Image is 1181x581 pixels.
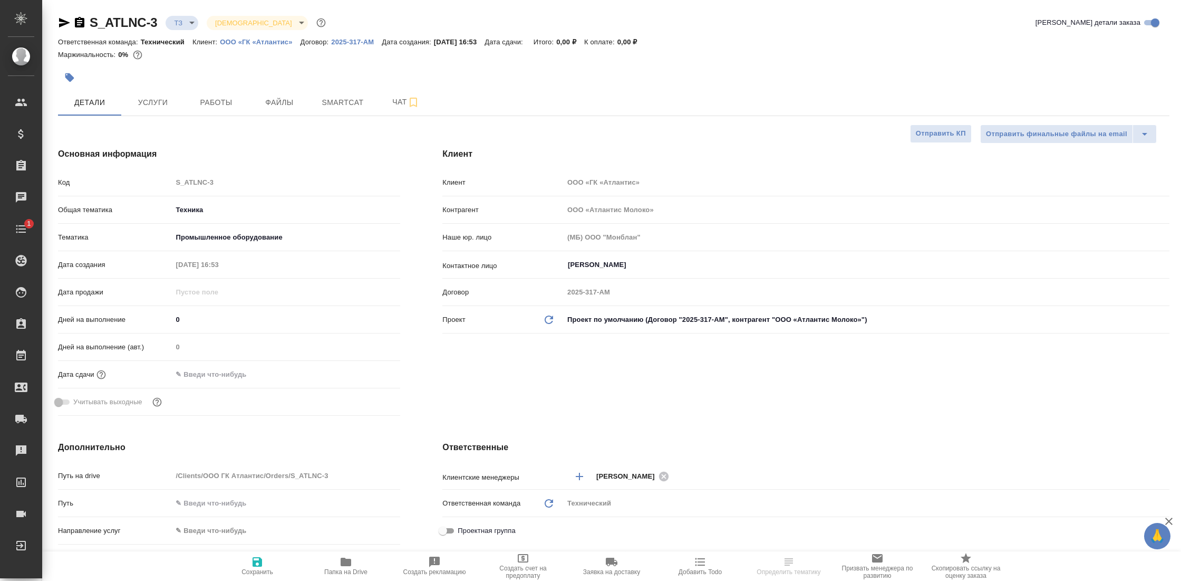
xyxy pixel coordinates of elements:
[21,218,37,229] span: 1
[58,232,172,243] p: Тематика
[166,16,198,30] div: ТЗ
[1148,525,1166,547] span: 🙏
[73,397,142,407] span: Учитывать выходные
[567,548,1131,561] input: ✎ Введи что-нибудь
[58,441,400,454] h4: Дополнительно
[980,125,1133,144] button: Отправить финальные файлы на email
[1144,523,1170,549] button: 🙏
[207,16,307,30] div: ТЗ
[90,15,157,30] a: S_ATLNC-3
[172,550,400,566] input: ✎ Введи что-нибудь
[434,38,485,46] p: [DATE] 16:53
[176,526,388,536] div: ✎ Введи что-нибудь
[534,38,556,46] p: Итого:
[58,342,172,353] p: Дней на выполнение (авт.)
[301,38,332,46] p: Договор:
[910,125,972,143] button: Отправить КП
[916,128,966,140] span: Отправить КП
[58,51,118,59] p: Маржинальность:
[58,369,94,380] p: Дата сдачи
[64,96,115,109] span: Детали
[58,498,172,509] p: Путь
[172,496,400,511] input: ✎ Введи что-нибудь
[584,38,617,46] p: К оплате:
[58,315,172,325] p: Дней на выполнение
[986,128,1127,140] span: Отправить финальные файлы на email
[442,177,564,188] p: Клиент
[58,148,400,160] h4: Основная информация
[191,96,241,109] span: Работы
[679,568,722,576] span: Добавить Todo
[241,568,273,576] span: Сохранить
[564,494,1169,512] div: Технический
[58,471,172,481] p: Путь на drive
[442,472,564,483] p: Клиентские менеджеры
[171,18,186,27] button: ТЗ
[1164,475,1166,478] button: Open
[442,205,564,215] p: Контрагент
[141,38,192,46] p: Технический
[442,441,1169,454] h4: Ответственные
[220,38,300,46] p: ООО «ГК «Атлантис»
[564,230,1169,245] input: Пустое поле
[564,284,1169,300] input: Пустое поле
[596,471,661,482] span: [PERSON_NAME]
[172,522,400,540] div: ✎ Введи что-нибудь
[172,201,400,219] div: Техника
[442,287,564,298] p: Договор
[390,551,479,581] button: Создать рекламацию
[254,96,305,109] span: Файлы
[485,565,561,579] span: Создать счет на предоплату
[839,565,915,579] span: Призвать менеджера по развитию
[331,38,382,46] p: 2025-317-АМ
[3,216,40,242] a: 1
[442,498,520,509] p: Ответственная команда
[58,38,141,46] p: Ответственная команда:
[172,257,264,272] input: Пустое поле
[317,96,368,109] span: Smartcat
[58,260,172,270] p: Дата создания
[58,205,172,215] p: Общая тематика
[150,395,164,409] button: Выбери, если сб и вс нужно считать рабочими днями для выполнения заказа.
[980,125,1157,144] div: split button
[442,315,466,325] p: Проект
[213,551,302,581] button: Сохранить
[458,526,515,536] span: Проектная группа
[757,568,820,576] span: Определить тематику
[567,464,592,489] button: Добавить менеджера
[118,51,131,59] p: 0%
[596,470,672,483] div: [PERSON_NAME]
[442,261,564,271] p: Контактное лицо
[556,38,584,46] p: 0,00 ₽
[617,38,645,46] p: 0,00 ₽
[479,551,567,581] button: Создать счет на предоплату
[172,284,264,300] input: Пустое поле
[314,16,328,30] button: Доп статусы указывают на важность/срочность заказа
[583,568,640,576] span: Заявка на доставку
[172,175,400,190] input: Пустое поле
[744,551,833,581] button: Определить тематику
[131,48,144,62] button: 0.00 RUB;
[928,565,1004,579] span: Скопировать ссылку на оценку заказа
[564,175,1169,190] input: Пустое поле
[58,526,172,536] p: Направление услуг
[381,96,431,109] span: Чат
[331,37,382,46] a: 2025-317-АМ
[564,202,1169,217] input: Пустое поле
[172,228,400,246] div: Промышленное оборудование
[172,339,400,355] input: Пустое поле
[656,551,744,581] button: Добавить Todo
[1035,17,1140,28] span: [PERSON_NAME] детали заказа
[324,568,367,576] span: Папка на Drive
[567,551,656,581] button: Заявка на доставку
[73,16,86,29] button: Скопировать ссылку
[220,37,300,46] a: ООО «ГК «Атлантис»
[58,287,172,298] p: Дата продажи
[442,148,1169,160] h4: Клиент
[172,312,400,327] input: ✎ Введи что-нибудь
[407,96,420,109] svg: Подписаться
[172,468,400,483] input: Пустое поле
[564,311,1169,329] div: Проект по умолчанию (Договор "2025-317-АМ", контрагент "ООО «Атлантис Молоко»")
[922,551,1010,581] button: Скопировать ссылку на оценку заказа
[94,368,108,382] button: Если добавить услуги и заполнить их объемом, то дата рассчитается автоматически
